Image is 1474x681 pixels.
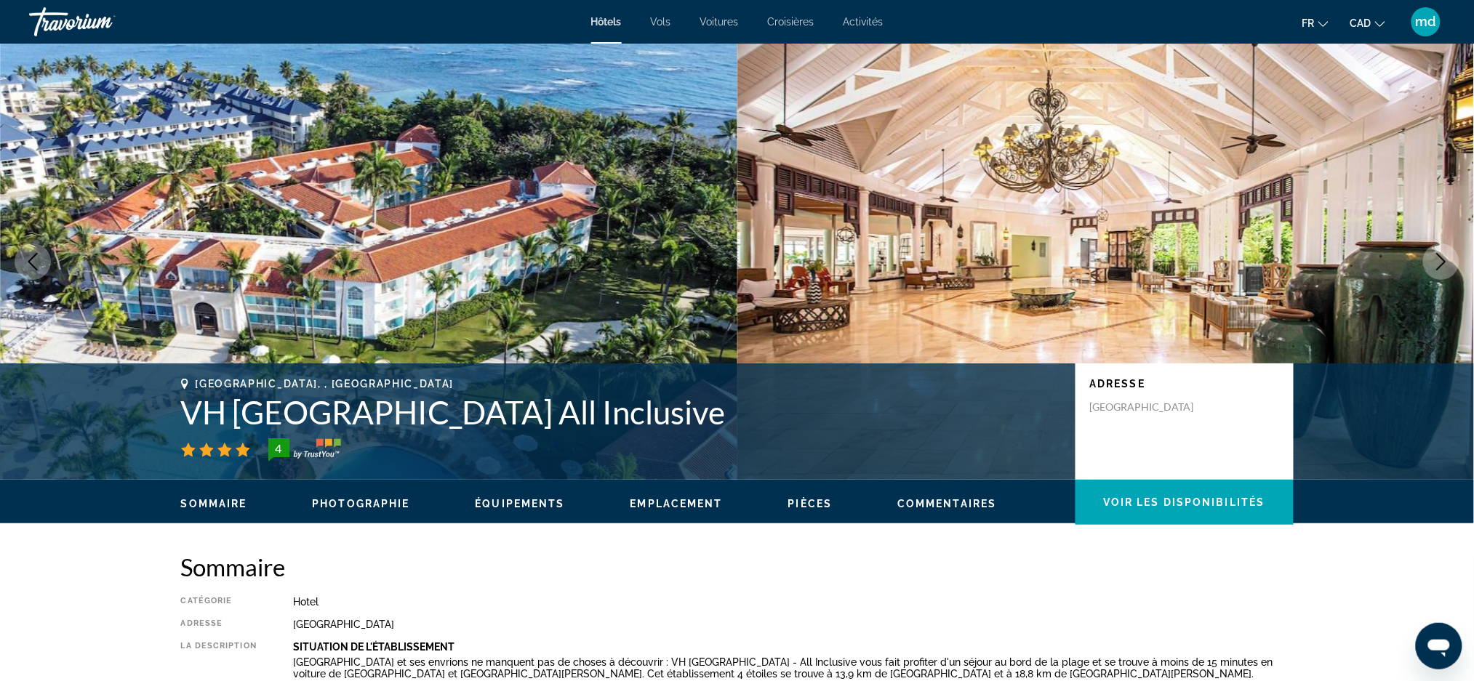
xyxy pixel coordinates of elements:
[1103,496,1265,508] span: Voir les disponibilités
[630,498,723,509] span: Emplacement
[1407,7,1445,37] button: User Menu
[181,618,257,630] div: Adresse
[844,16,884,28] a: Activités
[181,393,1061,431] h1: VH [GEOGRAPHIC_DATA] All Inclusive
[1302,17,1315,29] span: fr
[181,498,247,509] span: Sommaire
[29,3,175,41] a: Travorium
[15,243,51,280] button: Previous image
[293,641,454,653] b: Situation De L'établissement
[651,16,671,28] a: Vols
[768,16,814,28] a: Croisières
[268,438,341,462] img: trustyou-badge-hor.svg
[293,656,1294,680] p: [GEOGRAPHIC_DATA] et ses envrions ne manquent pas de choses à découvrir : VH [GEOGRAPHIC_DATA] - ...
[293,596,1294,608] div: Hotel
[1076,480,1294,525] button: Voir les disponibilités
[1423,243,1459,280] button: Next image
[1090,400,1206,414] p: [GEOGRAPHIC_DATA]
[1090,378,1279,390] p: Adresse
[700,16,739,28] a: Voitures
[1350,17,1371,29] span: CAD
[312,498,409,509] span: Photographie
[1302,12,1329,33] button: Change language
[293,618,1294,630] div: [GEOGRAPHIC_DATA]
[591,16,622,28] a: Hôtels
[897,497,996,510] button: Commentaires
[181,552,1294,581] h2: Sommaire
[476,497,565,510] button: Équipements
[181,596,257,608] div: Catégorie
[1350,12,1385,33] button: Change currency
[181,497,247,510] button: Sommaire
[897,498,996,509] span: Commentaires
[1416,15,1436,29] span: md
[788,498,833,509] span: Pièces
[1416,623,1462,669] iframe: Bouton de lancement de la fenêtre de messagerie
[630,497,723,510] button: Emplacement
[312,497,409,510] button: Photographie
[788,497,833,510] button: Pièces
[476,498,565,509] span: Équipements
[196,378,454,390] span: [GEOGRAPHIC_DATA], , [GEOGRAPHIC_DATA]
[264,440,293,457] div: 4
